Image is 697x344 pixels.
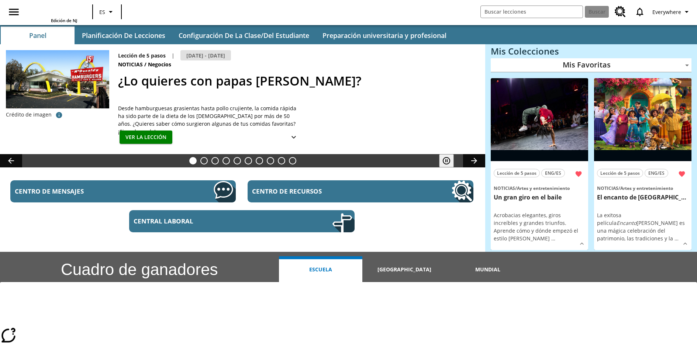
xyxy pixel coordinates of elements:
button: Panel [1,27,75,44]
button: Pausar [439,154,454,167]
button: Planificación de lecciones [76,27,171,44]
button: Diapositiva 1 ¿Lo quieres con papas fritas? [189,157,197,164]
button: Diapositiva 3 ¡Fuera! ¡Es privado! [211,157,219,164]
h3: Un gran giro en el baile [494,194,585,201]
a: Central laboral [129,210,355,232]
div: Mis Favoritas [491,58,691,72]
button: Crédito de imagen: McClatchy-Tribune/Tribune Content Agency LLC/Foto de banco de imágenes Alamy [52,108,66,122]
span: Centro de mensajes [15,187,152,195]
h3: El encanto de Colombia [597,194,689,201]
button: Diapositiva 8 La invasión de los CD con Internet [267,157,274,164]
a: Portada [29,3,77,18]
div: lesson details [491,78,588,250]
span: / [515,185,517,191]
span: / [618,185,620,191]
button: Perfil/Configuración [649,5,694,18]
button: [GEOGRAPHIC_DATA] [362,256,446,282]
button: Diapositiva 10 El equilibrio de la Constitución [289,157,296,164]
span: Lección de 5 pasos [600,169,640,177]
button: Diapositiva 7 La moda en la antigua Roma [256,157,263,164]
h2: ¿Lo quieres con papas fritas? [118,72,476,90]
span: Lección de 5 pasos [497,169,536,177]
span: Tema: Noticias/Artes y entretenimiento [494,184,585,192]
button: Diapositiva 9 ¡Hurra por el Día de la Constitución! [278,157,285,164]
h3: Mis Colecciones [491,46,691,56]
span: ENG/ES [545,169,561,177]
span: / [144,61,146,68]
span: Negocios [148,60,173,69]
span: Centro de recursos [252,187,389,195]
button: Configuración de la clase/del estudiante [173,27,315,44]
span: Tema: Noticias/Artes y entretenimiento [597,184,689,192]
span: … [674,235,679,242]
button: Diapositiva 6 La historia de terror del tomate [245,157,252,164]
button: ENG/ES [645,169,668,177]
button: Remover de Favoritas [675,167,689,181]
p: Crédito de imagen [6,111,52,118]
button: Diapositiva 2 ¿Los autos del futuro? [200,157,208,164]
button: Lección de 5 pasos [597,169,643,177]
span: Artes y entretenimiento [620,185,673,191]
a: Centro de recursos, Se abrirá en una pestaña nueva. [248,180,473,202]
button: Lenguaje: ES, Selecciona un idioma [95,5,119,18]
a: Centro de recursos, Se abrirá en una pestaña nueva. [610,2,630,22]
button: Mundial [446,256,530,282]
button: Diapositiva 4 Los últimos colonos [222,157,230,164]
p: Acrobacias elegantes, giros increíbles y grandes triunfos. Aprende cómo y dónde empezó el estilo ... [494,211,585,242]
button: Lección de 5 pasos [494,169,540,177]
span: Everywhere [652,8,681,16]
a: Notificaciones [630,2,649,21]
button: Ver más [286,131,301,144]
button: Diapositiva 5 Energía solar para todos [234,157,241,164]
div: lesson details [594,78,691,250]
span: | [172,52,175,59]
span: Central laboral [134,217,271,225]
span: Noticias [597,185,618,191]
span: Noticias [118,60,144,69]
div: Desde hamburguesas grasientas hasta pollo crujiente, la comida rápida ha sido parte de la dieta d... [118,104,303,135]
span: … [551,235,555,242]
button: Remover de Favoritas [572,167,585,181]
button: Abrir el menú lateral [3,1,25,23]
em: Encanto [617,219,636,226]
button: Ver la lección [120,131,172,144]
span: Edición de NJ [51,18,77,23]
span: ES [99,8,105,16]
span: Artes y entretenimiento [517,185,570,191]
p: Lección de 5 pasos [118,52,166,59]
span: Noticias [494,185,515,191]
input: Buscar campo [481,6,583,18]
button: Carrusel de lecciones, seguir [463,154,485,167]
button: Ver más [576,238,587,249]
button: Ver más [680,238,691,249]
button: Escuela [279,256,363,282]
span: ENG/ES [648,169,665,177]
p: La exitosa película [PERSON_NAME] es una mágica celebración del patrimonio, las tradiciones y la [597,211,689,242]
button: ENG/ES [541,169,565,177]
a: Centro de mensajes [10,180,236,202]
button: Preparación universitaria y profesional [317,27,452,44]
img: Uno de los primeros locales de McDonald's, con el icónico letrero rojo y los arcos amarillos. [6,50,109,108]
div: Portada [29,2,77,23]
div: Pausar [439,154,461,167]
